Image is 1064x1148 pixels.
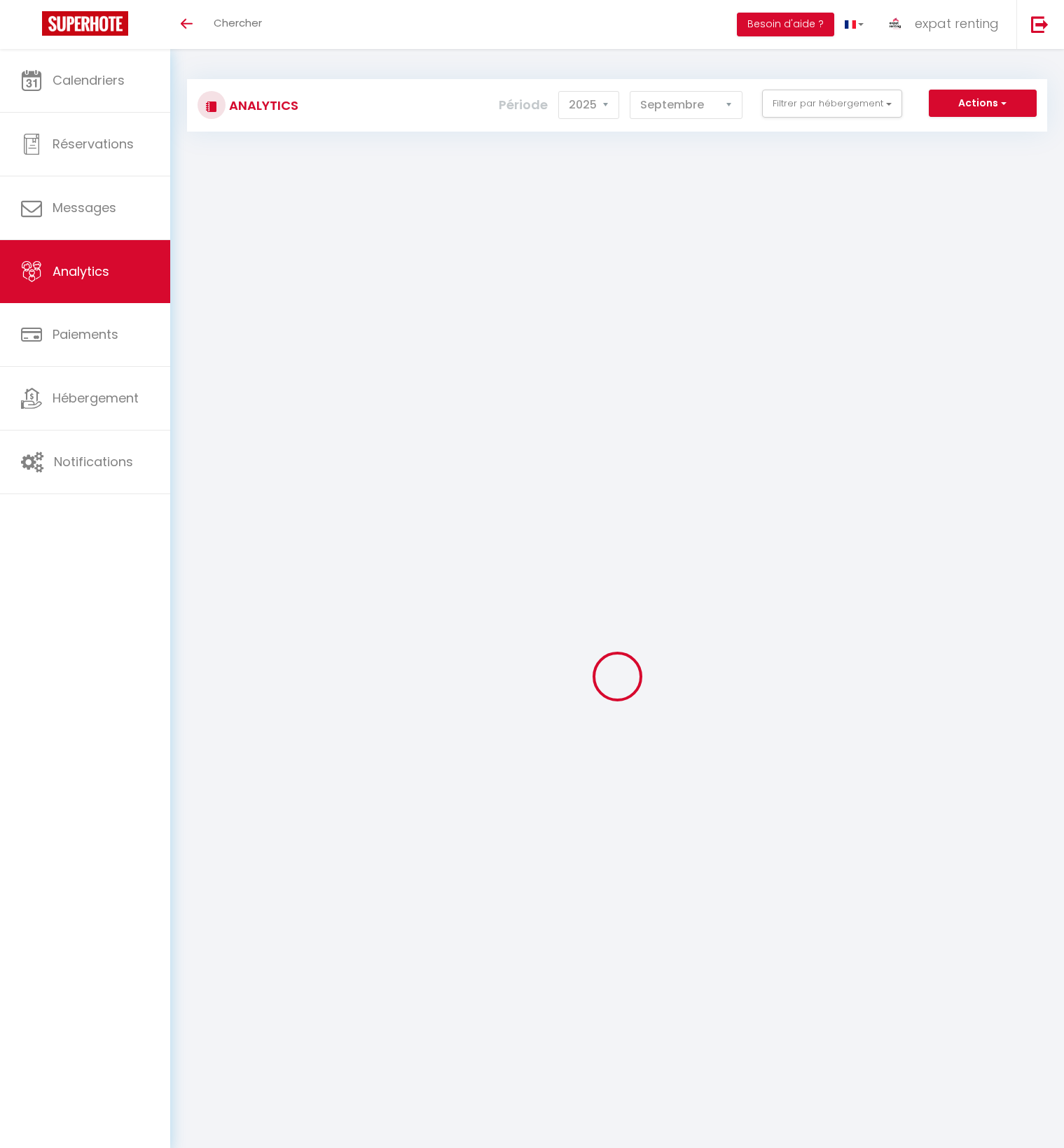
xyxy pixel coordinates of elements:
[499,90,548,120] label: Période
[226,90,298,121] h3: Analytics
[214,15,262,30] span: Chercher
[54,453,133,470] span: Notifications
[42,11,128,36] img: Super Booking
[53,71,125,89] span: Calendriers
[929,90,1037,118] button: Actions
[53,199,116,216] span: Messages
[885,13,906,34] img: ...
[762,90,902,118] button: Filtrer par hébergement
[1031,15,1049,33] img: logout
[737,13,834,36] button: Besoin d'aide ?
[53,135,134,153] span: Réservations
[53,325,118,343] span: Paiements
[915,15,999,32] span: expat renting
[53,262,109,280] span: Analytics
[53,389,139,407] span: Hébergement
